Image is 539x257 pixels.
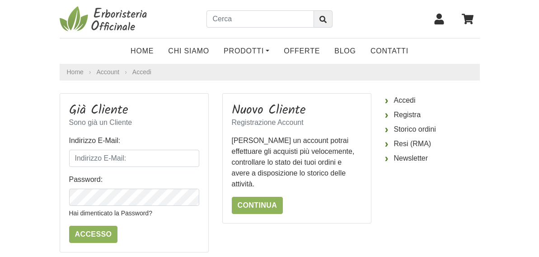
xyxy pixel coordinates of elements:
p: [PERSON_NAME] un account potrai effettuare gli acquisti più velocemente, controllare lo stato dei... [232,135,362,190]
a: Chi Siamo [161,42,216,60]
input: Accesso [69,226,118,243]
input: Cerca [206,10,314,28]
a: Storico ordini [385,122,480,137]
a: OFFERTE [277,42,327,60]
h3: Nuovo Cliente [232,103,362,118]
label: Password: [69,174,103,185]
a: Account [97,67,120,77]
a: Accedi [385,93,480,108]
h3: Già Cliente [69,103,199,118]
a: Blog [327,42,363,60]
p: Registrazione Account [232,117,362,128]
a: Home [123,42,161,60]
a: Resi (RMA) [385,137,480,151]
p: Sono già un Cliente [69,117,199,128]
a: Continua [232,197,283,214]
nav: breadcrumb [60,64,480,81]
a: Contatti [363,42,416,60]
a: Prodotti [216,42,277,60]
input: Indirizzo E-Mail: [69,150,199,167]
a: Hai dimenticato la Password? [69,209,152,217]
a: Registra [385,108,480,122]
a: Newsletter [385,151,480,166]
img: Erboristeria Officinale [60,5,150,33]
a: Accedi [132,68,151,76]
label: Indirizzo E-Mail: [69,135,121,146]
a: Home [67,67,84,77]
